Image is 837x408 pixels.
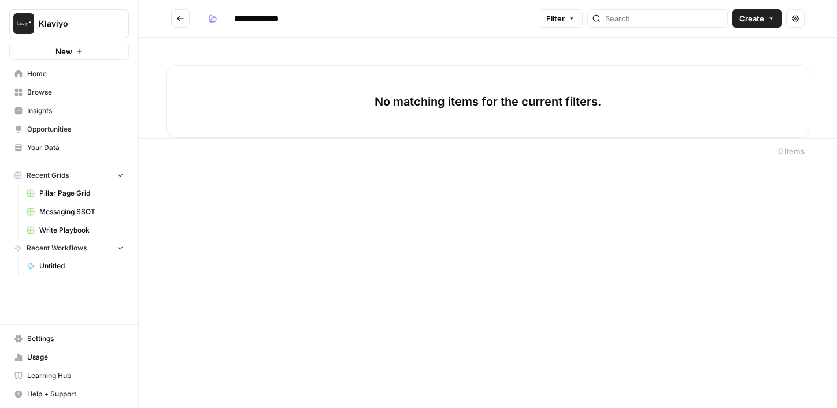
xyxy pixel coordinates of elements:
a: Untitled [21,257,129,275]
span: Create [739,13,764,24]
span: Home [27,69,124,79]
span: Messaging SSOT [39,207,124,217]
span: Usage [27,352,124,362]
a: Usage [9,348,129,366]
span: Pillar Page Grid [39,188,124,199]
span: Learning Hub [27,370,124,381]
span: Settings [27,334,124,344]
span: Filter [546,13,565,24]
span: Browse [27,87,124,98]
span: New [55,46,72,57]
span: Recent Workflows [27,243,87,253]
div: 0 Items [778,145,805,157]
a: Home [9,65,129,83]
a: Write Playbook [21,221,129,239]
button: New [9,43,129,60]
a: Learning Hub [9,366,129,385]
a: Settings [9,330,129,348]
button: Workspace: Klaviyo [9,9,129,38]
span: Help + Support [27,389,124,399]
a: Browse [9,83,129,102]
button: Create [732,9,782,28]
span: Write Playbook [39,225,124,235]
button: Go back [171,9,190,28]
button: Help + Support [9,385,129,403]
span: Your Data [27,143,124,153]
a: Insights [9,102,129,120]
span: Insights [27,106,124,116]
a: Your Data [9,139,129,157]
input: Search [605,13,723,24]
span: Klaviyo [39,18,109,29]
button: Recent Grids [9,167,129,184]
p: No matching items for the current filters. [375,93,601,110]
button: Recent Workflows [9,239,129,257]
span: Opportunities [27,124,124,134]
button: Filter [539,9,583,28]
a: Pillar Page Grid [21,184,129,203]
img: Klaviyo Logo [13,13,34,34]
span: Recent Grids [27,170,69,181]
a: Messaging SSOT [21,203,129,221]
span: Untitled [39,261,124,271]
a: Opportunities [9,120,129,139]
